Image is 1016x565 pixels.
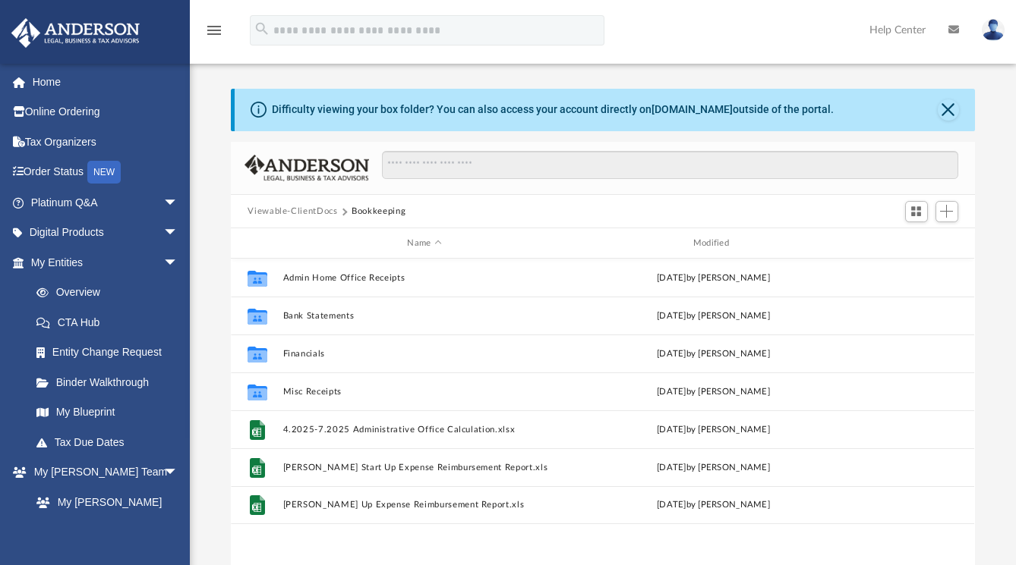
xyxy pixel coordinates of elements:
[11,67,201,97] a: Home
[652,103,733,115] a: [DOMAIN_NAME]
[352,205,405,218] button: Bookkeeping
[382,151,958,180] input: Search files and folders
[283,349,566,359] button: Financials
[11,187,201,218] a: Platinum Q&Aarrow_drop_down
[205,29,223,39] a: menu
[573,347,855,361] div: [DATE] by [PERSON_NAME]
[163,218,194,249] span: arrow_drop_down
[21,427,201,457] a: Tax Due Dates
[905,201,928,222] button: Switch to Grid View
[982,19,1005,41] img: User Pic
[11,457,194,488] a: My [PERSON_NAME] Teamarrow_drop_down
[11,97,201,127] a: Online Ordering
[573,423,855,437] div: [DATE] by [PERSON_NAME]
[21,307,201,337] a: CTA Hub
[163,457,194,488] span: arrow_drop_down
[238,237,276,250] div: id
[936,201,958,222] button: Add
[283,463,566,472] button: [PERSON_NAME] Start Up Expense Reimbursement Report.xls
[572,237,855,250] div: Modified
[283,273,566,283] button: Admin Home Office Receipts
[283,311,566,321] button: Bank Statements
[205,21,223,39] i: menu
[283,387,566,397] button: Misc Receipts
[283,425,566,435] button: 4.2025-7.2025 Administrative Office Calculation.xlsx
[248,205,337,218] button: Viewable-ClientDocs
[938,99,959,121] button: Close
[7,18,144,48] img: Anderson Advisors Platinum Portal
[282,237,566,250] div: Name
[21,397,194,428] a: My Blueprint
[573,272,855,285] div: [DATE] by [PERSON_NAME]
[21,487,186,535] a: My [PERSON_NAME] Team
[21,367,201,397] a: Binder Walkthrough
[283,500,566,510] button: [PERSON_NAME] Up Expense Reimbursement Report.xls
[272,102,834,118] div: Difficulty viewing your box folder? You can also access your account directly on outside of the p...
[11,157,201,188] a: Order StatusNEW
[163,187,194,218] span: arrow_drop_down
[573,498,855,512] div: [DATE] by [PERSON_NAME]
[21,278,201,308] a: Overview
[573,385,855,399] div: [DATE] by [PERSON_NAME]
[87,161,121,184] div: NEW
[11,218,201,248] a: Digital Productsarrow_drop_down
[862,237,968,250] div: id
[573,461,855,475] div: [DATE] by [PERSON_NAME]
[21,337,201,368] a: Entity Change Request
[11,127,201,157] a: Tax Organizers
[254,20,270,37] i: search
[163,247,194,278] span: arrow_drop_down
[573,309,855,323] div: [DATE] by [PERSON_NAME]
[11,247,201,278] a: My Entitiesarrow_drop_down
